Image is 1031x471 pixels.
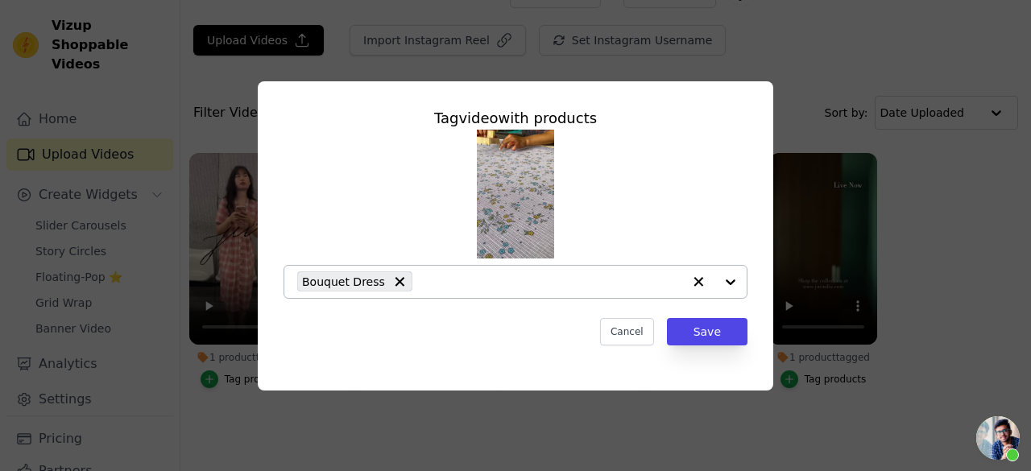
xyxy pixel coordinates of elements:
[284,107,747,130] div: Tag video with products
[302,272,385,291] span: Bouquet Dress
[976,416,1020,460] div: Open chat
[667,318,747,345] button: Save
[600,318,654,345] button: Cancel
[477,130,554,258] img: vizup-images-3d01.png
